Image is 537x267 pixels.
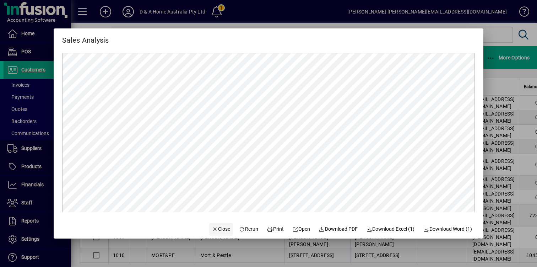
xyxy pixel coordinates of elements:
[366,225,415,233] span: Download Excel (1)
[420,223,475,236] button: Download Word (1)
[267,225,284,233] span: Print
[363,223,418,236] button: Download Excel (1)
[264,223,287,236] button: Print
[423,225,472,233] span: Download Word (1)
[316,223,360,236] a: Download PDF
[209,223,233,236] button: Close
[239,225,258,233] span: Rerun
[292,225,310,233] span: Open
[319,225,358,233] span: Download PDF
[212,225,230,233] span: Close
[54,28,118,46] h2: Sales Analysis
[289,223,313,236] a: Open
